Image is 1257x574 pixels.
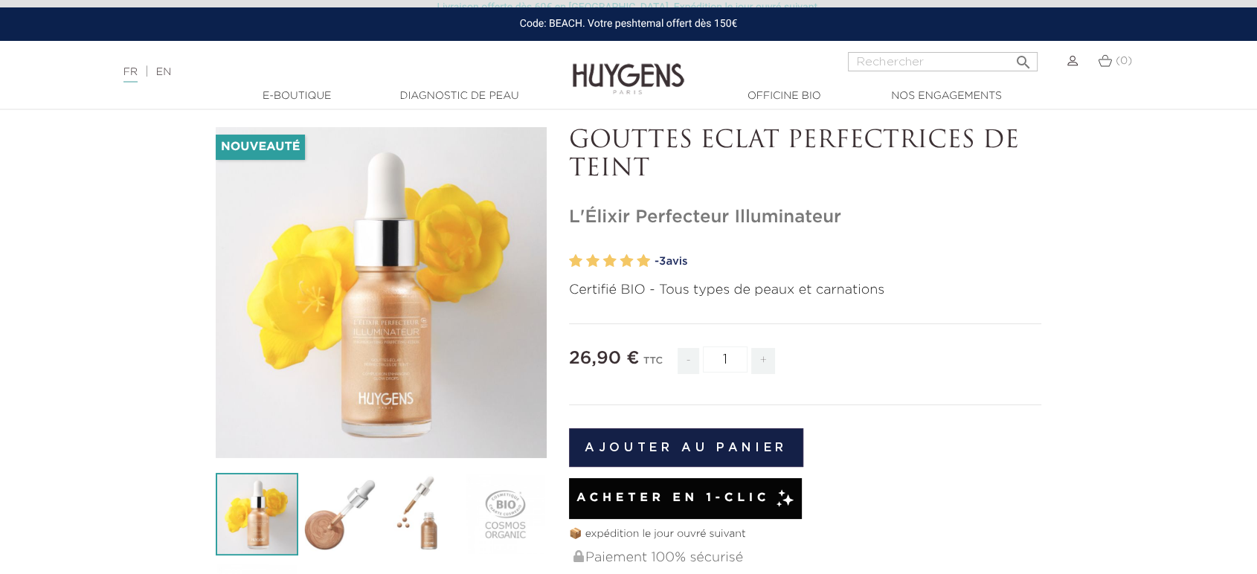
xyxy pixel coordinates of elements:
[216,473,298,555] img: L'Élixir Perfecteur Illuminateur
[586,251,599,272] label: 2
[1009,48,1036,68] button: 
[637,251,650,272] label: 5
[872,88,1020,104] a: Nos engagements
[569,251,582,272] label: 1
[569,526,1041,542] p: 📦 expédition le jour ouvré suivant
[569,127,1041,184] p: GOUTTES ECLAT PERFECTRICES DE TEINT
[573,39,684,97] img: Huygens
[659,256,666,267] span: 3
[710,88,858,104] a: Officine Bio
[569,428,803,467] button: Ajouter au panier
[569,207,1041,228] h1: L'Élixir Perfecteur Illuminateur
[569,280,1041,300] p: Certifié BIO - Tous types de peaux et carnations
[385,88,533,104] a: Diagnostic de peau
[573,550,584,562] img: Paiement 100% sécurisé
[655,251,1041,273] a: -3avis
[572,542,1041,574] div: Paiement 100% sécurisé
[678,348,698,374] span: -
[848,52,1038,71] input: Rechercher
[1116,56,1132,66] span: (0)
[703,346,748,373] input: Quantité
[603,251,617,272] label: 3
[156,67,171,77] a: EN
[643,345,663,385] div: TTC
[116,63,512,81] div: |
[216,135,305,160] li: Nouveauté
[222,88,371,104] a: E-Boutique
[123,67,138,83] a: FR
[569,349,640,367] span: 26,90 €
[1014,49,1032,67] i: 
[751,348,775,374] span: +
[620,251,633,272] label: 4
